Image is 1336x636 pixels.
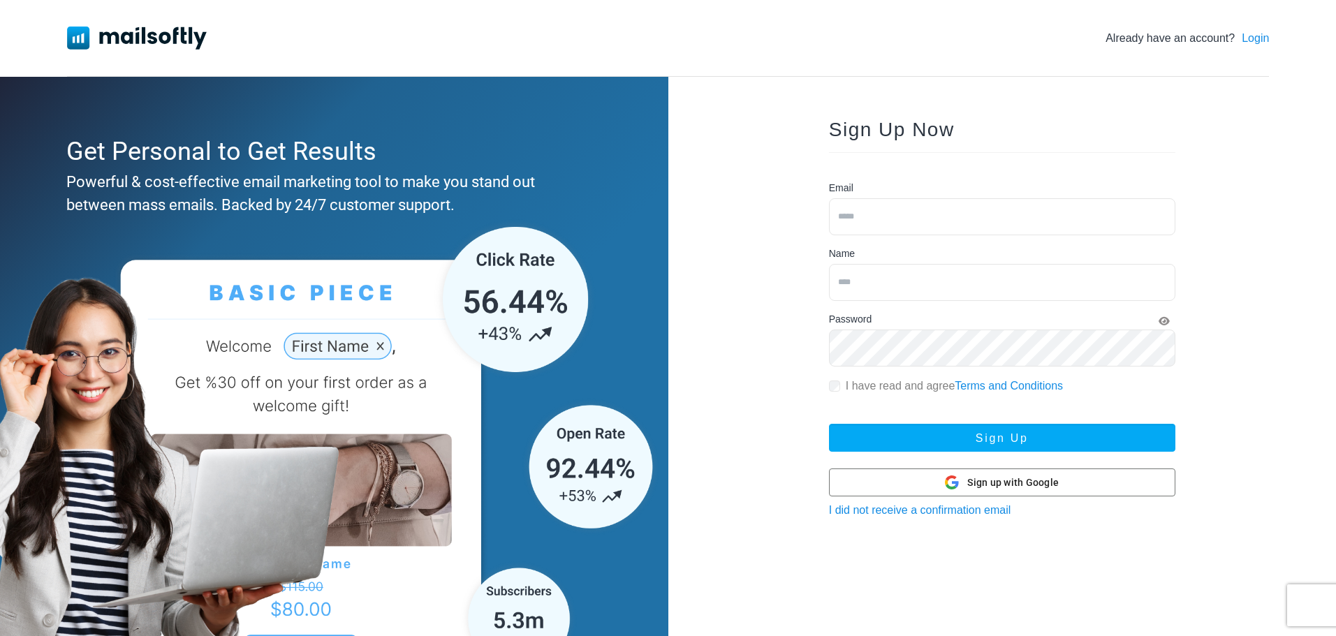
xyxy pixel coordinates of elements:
[955,380,1063,392] a: Terms and Conditions
[846,378,1063,394] label: I have read and agree
[66,170,595,216] div: Powerful & cost-effective email marketing tool to make you stand out between mass emails. Backed ...
[829,246,855,261] label: Name
[1106,30,1269,47] div: Already have an account?
[829,424,1175,452] button: Sign Up
[829,181,853,195] label: Email
[1242,30,1269,47] a: Login
[829,468,1175,496] button: Sign up with Google
[67,27,207,49] img: Mailsoftly
[829,312,872,327] label: Password
[66,133,595,170] div: Get Personal to Get Results
[967,475,1059,490] span: Sign up with Google
[829,119,955,140] span: Sign Up Now
[1159,316,1170,326] i: Show Password
[829,504,1011,516] a: I did not receive a confirmation email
